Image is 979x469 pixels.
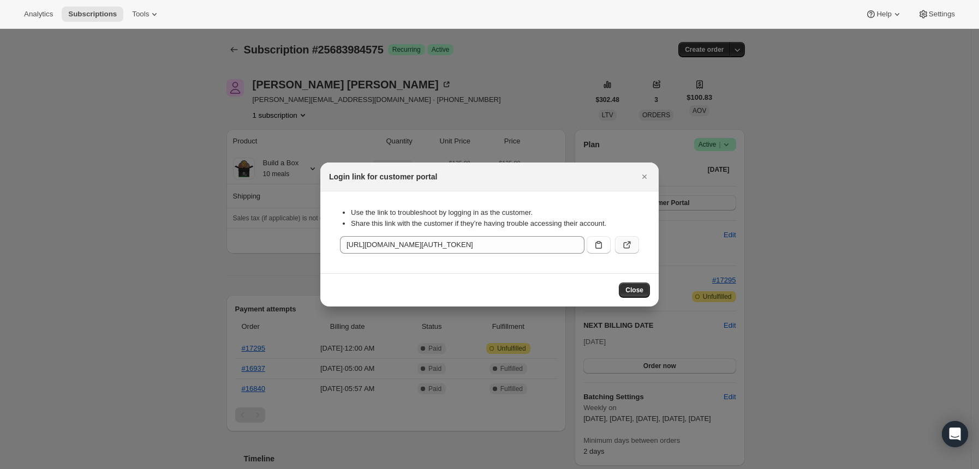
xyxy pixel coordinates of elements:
span: Analytics [24,10,53,19]
h2: Login link for customer portal [329,171,437,182]
button: Settings [911,7,962,22]
li: Share this link with the customer if they’re having trouble accessing their account. [351,218,639,229]
button: Close [637,169,652,184]
div: Open Intercom Messenger [942,421,968,447]
span: Settings [929,10,955,19]
li: Use the link to troubleshoot by logging in as the customer. [351,207,639,218]
button: Tools [126,7,166,22]
span: Tools [132,10,149,19]
span: Subscriptions [68,10,117,19]
span: Help [876,10,891,19]
button: Analytics [17,7,59,22]
button: Subscriptions [62,7,123,22]
button: Help [859,7,909,22]
span: Close [625,286,643,294]
button: Close [619,282,650,298]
